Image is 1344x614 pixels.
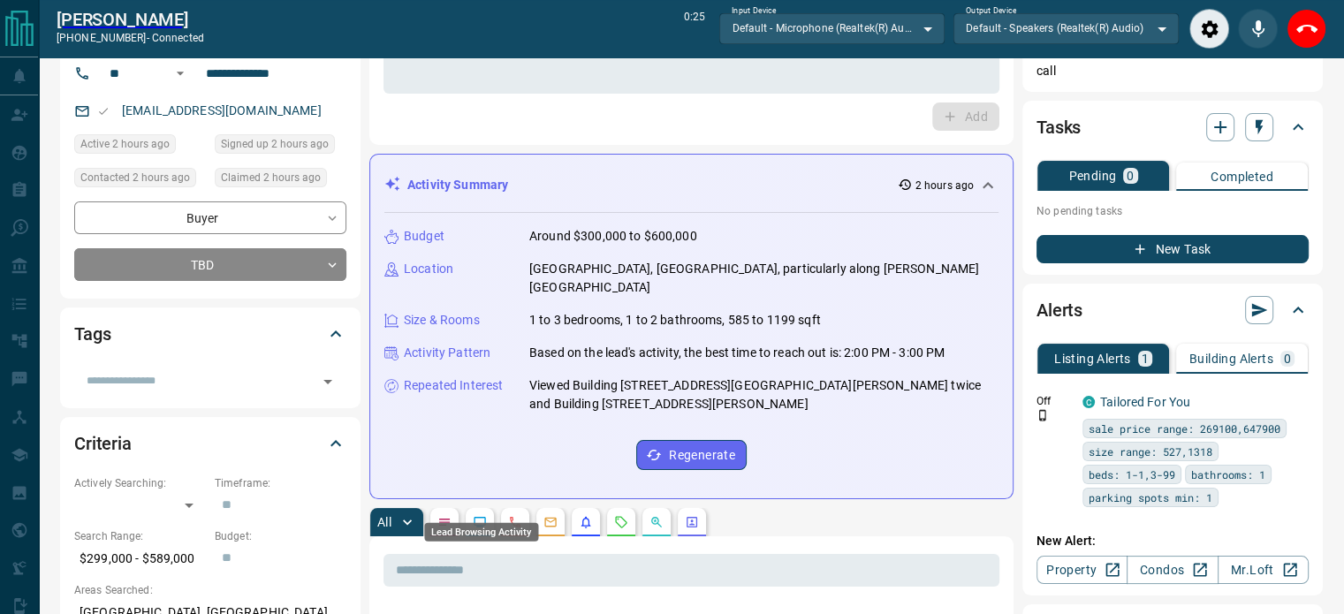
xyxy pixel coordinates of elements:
[74,528,206,544] p: Search Range:
[579,515,593,529] svg: Listing Alerts
[404,344,490,362] p: Activity Pattern
[122,103,322,117] a: [EMAIL_ADDRESS][DOMAIN_NAME]
[74,429,132,458] h2: Criteria
[543,515,558,529] svg: Emails
[1036,106,1309,148] div: Tasks
[1100,395,1190,409] a: Tailored For You
[407,176,508,194] p: Activity Summary
[1036,393,1072,409] p: Off
[404,227,444,246] p: Budget
[1036,198,1309,224] p: No pending tasks
[215,475,346,491] p: Timeframe:
[215,134,346,159] div: Tue Sep 16 2025
[404,311,480,330] p: Size & Rooms
[1068,170,1116,182] p: Pending
[529,344,945,362] p: Based on the lead's activity, the best time to reach out is: 2:00 PM - 3:00 PM
[215,168,346,193] div: Tue Sep 16 2025
[377,516,391,528] p: All
[1089,420,1280,437] span: sale price range: 269100,647900
[1036,289,1309,331] div: Alerts
[529,376,999,413] p: Viewed Building [STREET_ADDRESS][GEOGRAPHIC_DATA][PERSON_NAME] twice and Building [STREET_ADDRESS...
[80,135,170,153] span: Active 2 hours ago
[1142,352,1149,365] p: 1
[1211,171,1273,183] p: Completed
[315,369,340,394] button: Open
[74,248,346,281] div: TBD
[424,523,538,542] div: Lead Browsing Activity
[215,528,346,544] p: Budget:
[1191,466,1265,483] span: bathrooms: 1
[915,178,974,193] p: 2 hours ago
[1036,409,1049,421] svg: Push Notification Only
[1036,296,1082,324] h2: Alerts
[1082,396,1095,408] div: condos.ca
[57,9,204,30] a: [PERSON_NAME]
[953,13,1179,43] div: Default - Speakers (Realtek(R) Audio)
[719,13,945,43] div: Default - Microphone (Realtek(R) Audio)
[1036,556,1128,584] a: Property
[1036,532,1309,550] p: New Alert:
[152,32,204,44] span: connected
[221,169,321,186] span: Claimed 2 hours ago
[1189,9,1229,49] div: Audio Settings
[649,515,664,529] svg: Opportunities
[529,227,697,246] p: Around $300,000 to $600,000
[1036,62,1309,80] p: call
[614,515,628,529] svg: Requests
[74,313,346,355] div: Tags
[1036,113,1081,141] h2: Tasks
[1189,352,1273,365] p: Building Alerts
[384,169,999,201] div: Activity Summary2 hours ago
[221,135,329,153] span: Signed up 2 hours ago
[1284,352,1291,365] p: 0
[1287,9,1326,49] div: End Call
[732,5,777,17] label: Input Device
[529,311,821,330] p: 1 to 3 bedrooms, 1 to 2 bathrooms, 585 to 1199 sqft
[404,376,503,395] p: Repeated Interest
[1089,466,1175,483] span: beds: 1-1,3-99
[529,260,999,297] p: [GEOGRAPHIC_DATA], [GEOGRAPHIC_DATA], particularly along [PERSON_NAME][GEOGRAPHIC_DATA]
[1089,443,1212,460] span: size range: 527,1318
[1089,489,1212,506] span: parking spots min: 1
[74,320,110,348] h2: Tags
[74,134,206,159] div: Tue Sep 16 2025
[74,475,206,491] p: Actively Searching:
[685,515,699,529] svg: Agent Actions
[1218,556,1309,584] a: Mr.Loft
[80,169,190,186] span: Contacted 2 hours ago
[1054,352,1131,365] p: Listing Alerts
[74,544,206,573] p: $299,000 - $589,000
[74,168,206,193] div: Tue Sep 16 2025
[74,422,346,465] div: Criteria
[684,9,705,49] p: 0:25
[636,440,747,470] button: Regenerate
[74,582,346,598] p: Areas Searched:
[1127,170,1134,182] p: 0
[966,5,1016,17] label: Output Device
[1127,556,1218,584] a: Condos
[74,201,346,234] div: Buyer
[1036,235,1309,263] button: New Task
[97,105,110,117] svg: Email Valid
[170,63,191,84] button: Open
[404,260,453,278] p: Location
[1238,9,1278,49] div: Mute
[57,30,204,46] p: [PHONE_NUMBER] -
